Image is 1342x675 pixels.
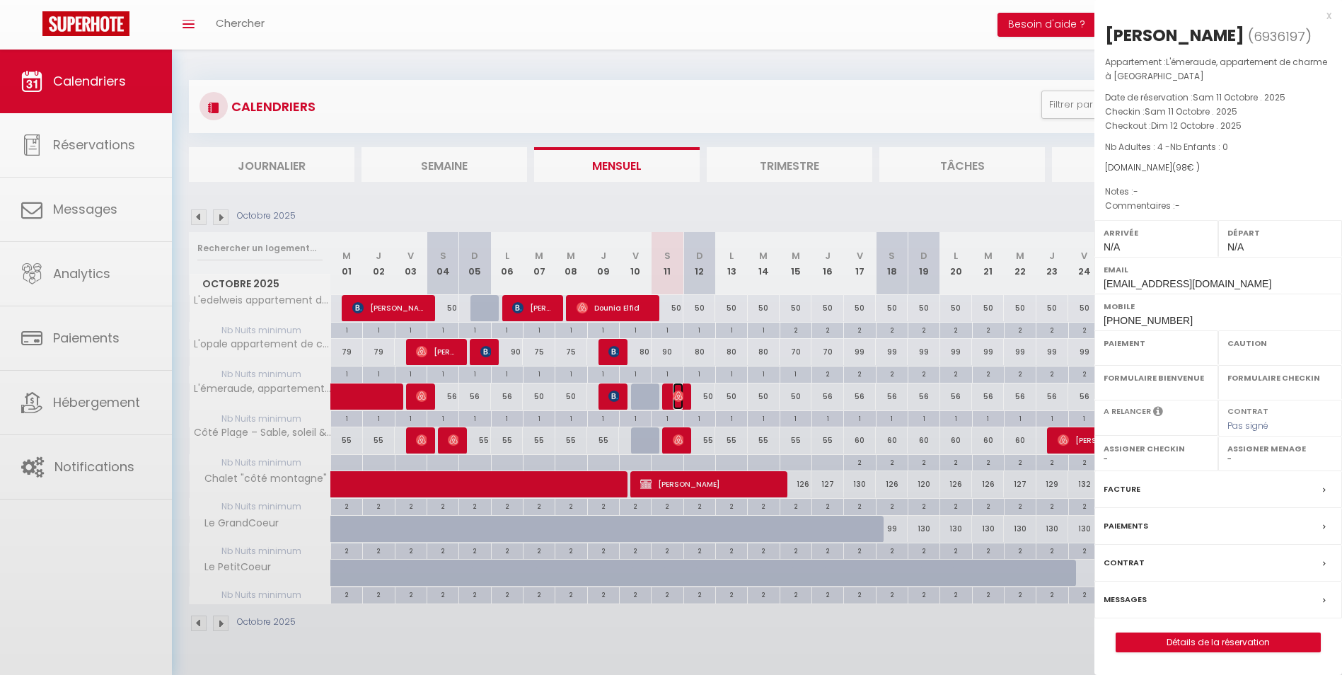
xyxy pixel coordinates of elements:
[1105,56,1327,82] span: L'émeraude, appartement de charme à [GEOGRAPHIC_DATA]
[1105,161,1331,175] div: [DOMAIN_NAME]
[1104,262,1333,277] label: Email
[1227,405,1268,415] label: Contrat
[1105,185,1331,199] p: Notes :
[1104,405,1151,417] label: A relancer
[1227,442,1333,456] label: Assigner Menage
[1227,371,1333,385] label: Formulaire Checkin
[1227,336,1333,350] label: Caution
[1104,315,1193,326] span: [PHONE_NUMBER]
[1116,633,1321,652] button: Détails de la réservation
[1170,141,1228,153] span: Nb Enfants : 0
[1104,336,1209,350] label: Paiement
[1151,120,1242,132] span: Dim 12 Octobre . 2025
[1105,24,1244,47] div: [PERSON_NAME]
[1105,119,1331,133] p: Checkout :
[1248,26,1312,46] span: ( )
[1104,299,1333,313] label: Mobile
[1105,105,1331,119] p: Checkin :
[1116,633,1320,652] a: Détails de la réservation
[1104,371,1209,385] label: Formulaire Bienvenue
[1227,226,1333,240] label: Départ
[1175,200,1180,212] span: -
[1176,161,1187,173] span: 98
[1104,482,1140,497] label: Facture
[1104,226,1209,240] label: Arrivée
[1153,405,1163,421] i: Sélectionner OUI si vous souhaiter envoyer les séquences de messages post-checkout
[1254,28,1305,45] span: 6936197
[1227,241,1244,253] span: N/A
[1104,555,1145,570] label: Contrat
[1133,185,1138,197] span: -
[1145,105,1237,117] span: Sam 11 Octobre . 2025
[1094,7,1331,24] div: x
[1105,141,1228,153] span: Nb Adultes : 4 -
[1105,55,1331,83] p: Appartement :
[1105,199,1331,213] p: Commentaires :
[1172,161,1200,173] span: ( € )
[1227,420,1268,432] span: Pas signé
[1104,592,1147,607] label: Messages
[1104,241,1120,253] span: N/A
[1105,91,1331,105] p: Date de réservation :
[1104,278,1271,289] span: [EMAIL_ADDRESS][DOMAIN_NAME]
[1193,91,1285,103] span: Sam 11 Octobre . 2025
[1104,519,1148,533] label: Paiements
[1104,442,1209,456] label: Assigner Checkin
